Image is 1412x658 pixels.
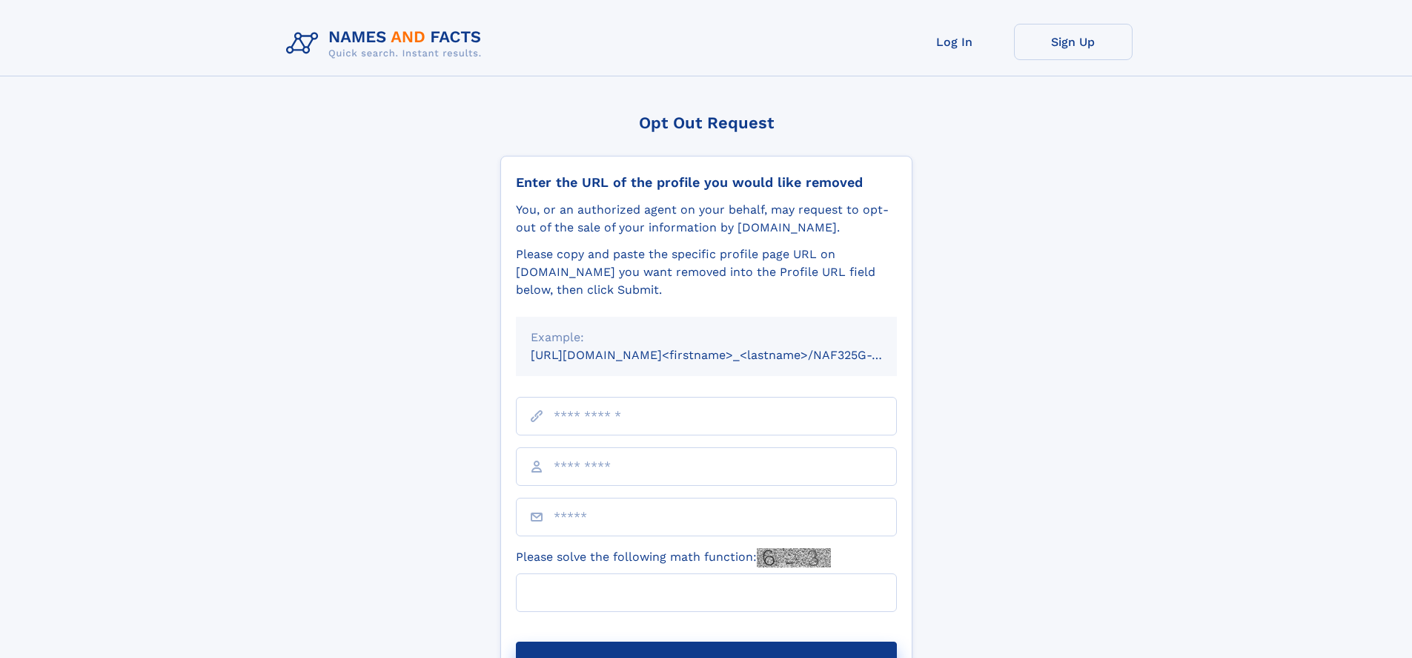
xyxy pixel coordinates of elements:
[516,548,831,567] label: Please solve the following math function:
[895,24,1014,60] a: Log In
[516,246,897,299] div: Please copy and paste the specific profile page URL on [DOMAIN_NAME] you want removed into the Pr...
[500,113,912,132] div: Opt Out Request
[531,348,925,362] small: [URL][DOMAIN_NAME]<firstname>_<lastname>/NAF325G-xxxxxxxx
[531,329,882,346] div: Example:
[1014,24,1133,60] a: Sign Up
[516,174,897,191] div: Enter the URL of the profile you would like removed
[516,201,897,237] div: You, or an authorized agent on your behalf, may request to opt-out of the sale of your informatio...
[280,24,494,64] img: Logo Names and Facts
